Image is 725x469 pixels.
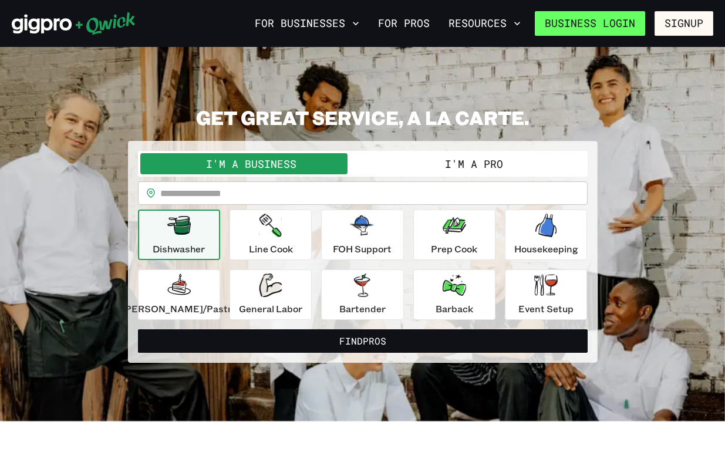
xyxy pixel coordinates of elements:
button: Event Setup [505,269,587,320]
button: [PERSON_NAME]/Pastry [138,269,220,320]
button: I'm a Pro [363,153,585,174]
button: Prep Cook [413,210,495,260]
button: FOH Support [321,210,403,260]
h2: GET GREAT SERVICE, A LA CARTE. [128,106,598,129]
p: Prep Cook [431,242,477,256]
button: General Labor [230,269,312,320]
p: [PERSON_NAME]/Pastry [122,302,237,316]
p: General Labor [239,302,302,316]
button: For Businesses [250,14,364,33]
p: Dishwasher [153,242,205,256]
p: FOH Support [333,242,392,256]
button: Bartender [321,269,403,320]
a: Business Login [535,11,645,36]
p: Bartender [339,302,386,316]
p: Event Setup [518,302,574,316]
button: Resources [444,14,525,33]
button: Barback [413,269,495,320]
button: Dishwasher [138,210,220,260]
p: Housekeeping [514,242,578,256]
button: I'm a Business [140,153,363,174]
p: Line Cook [249,242,293,256]
button: Housekeeping [505,210,587,260]
button: FindPros [138,329,588,353]
p: Barback [436,302,473,316]
button: Signup [655,11,713,36]
button: Line Cook [230,210,312,260]
a: For Pros [373,14,434,33]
